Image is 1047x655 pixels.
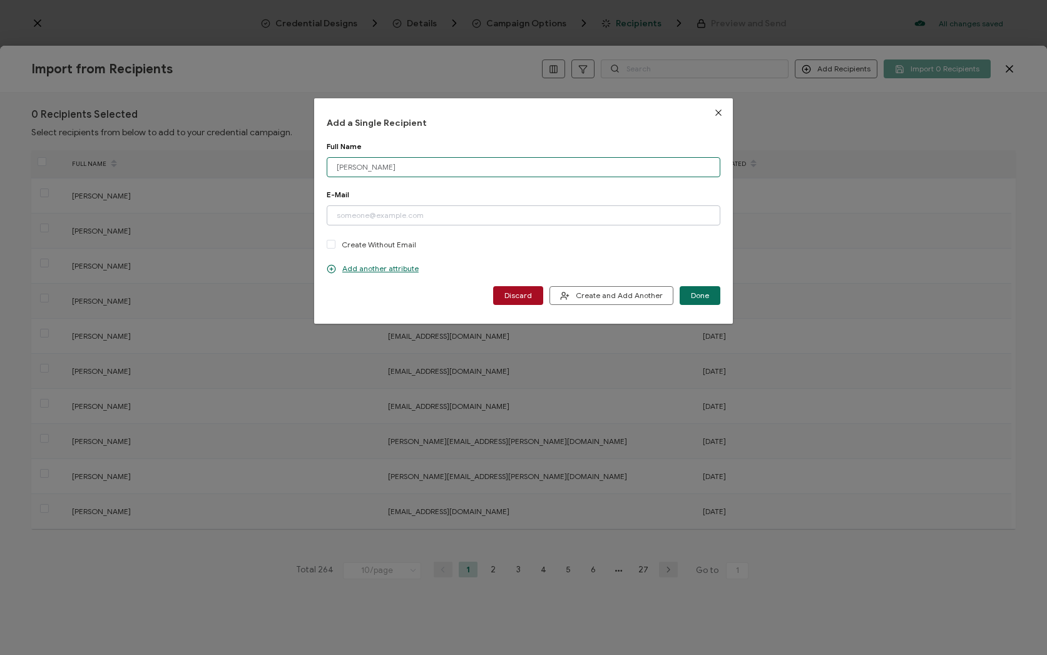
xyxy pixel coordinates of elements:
span: Done [691,292,709,299]
button: Create and Add Another [549,286,673,305]
button: Discard [493,286,543,305]
input: someone@example.com [327,205,720,225]
iframe: Chat Widget [984,595,1047,655]
button: Done [680,286,720,305]
p: Add another attribute [327,264,419,274]
span: Full Name [327,142,362,151]
span: E-Mail [327,190,349,199]
input: Jane Doe [327,157,720,177]
span: Discard [504,292,532,299]
div: dialog [314,98,733,324]
p: Create Without Email [342,239,416,250]
h1: Add a Single Recipient [327,117,720,129]
span: Create and Add Another [560,291,663,301]
button: Close [704,98,733,127]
